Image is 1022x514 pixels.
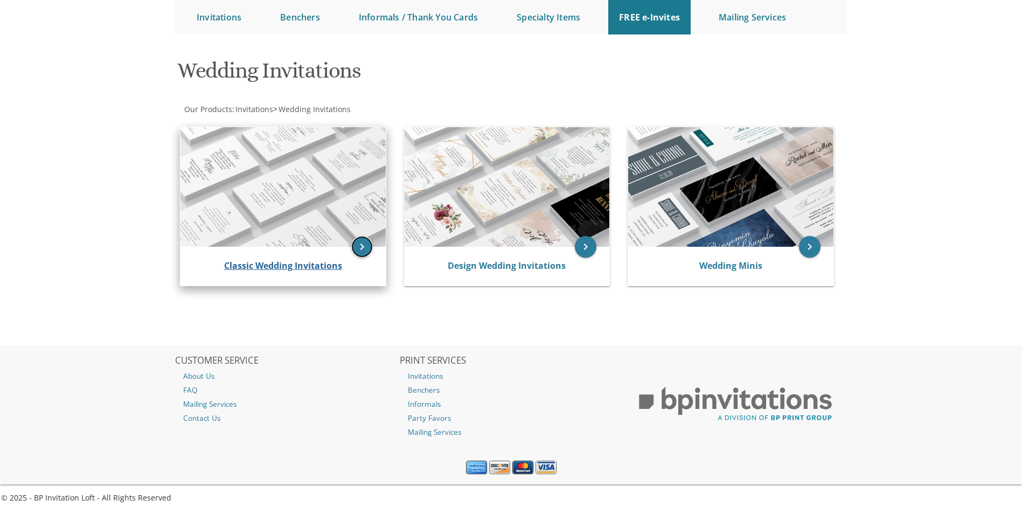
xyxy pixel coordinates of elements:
[489,461,510,475] img: Discover
[175,356,398,366] h2: CUSTOMER SERVICE
[512,461,533,475] img: MasterCard
[183,104,232,114] a: Our Products
[235,104,273,114] span: Invitations
[175,383,398,397] a: FAQ
[405,127,610,247] img: Design Wedding Invitations
[400,356,623,366] h2: PRINT SERVICES
[175,369,398,383] a: About Us
[180,127,386,247] img: Classic Wedding Invitations
[400,411,623,425] a: Party Favors
[175,397,398,411] a: Mailing Services
[273,104,351,114] span: >
[799,236,821,258] a: keyboard_arrow_right
[400,369,623,383] a: Invitations
[400,425,623,439] a: Mailing Services
[466,461,487,475] img: American Express
[224,260,342,272] a: Classic Wedding Invitations
[448,260,566,272] a: Design Wedding Invitations
[575,236,596,258] a: keyboard_arrow_right
[279,104,351,114] span: Wedding Invitations
[400,383,623,397] a: Benchers
[699,260,762,272] a: Wedding Minis
[351,236,373,258] a: keyboard_arrow_right
[175,411,398,425] a: Contact Us
[234,104,273,114] a: Invitations
[175,104,511,115] div: :
[400,397,623,411] a: Informals
[177,59,617,91] h1: Wedding Invitations
[277,104,351,114] a: Wedding Invitations
[624,377,847,431] img: BP Print Group
[536,461,557,475] img: Visa
[628,127,833,247] img: Wedding Minis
